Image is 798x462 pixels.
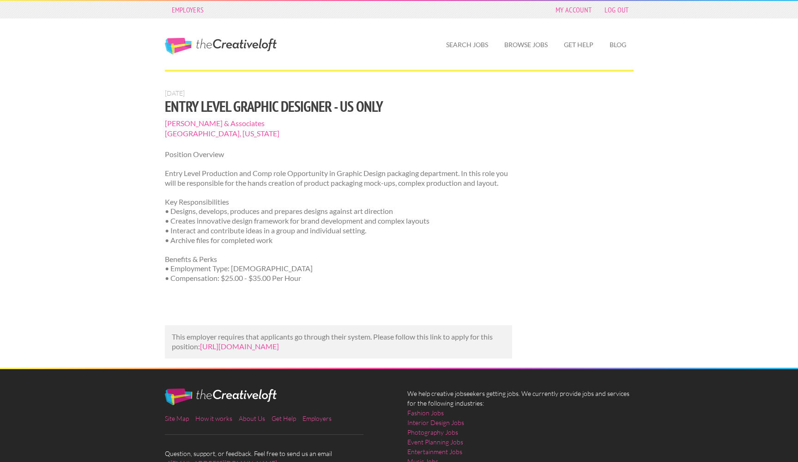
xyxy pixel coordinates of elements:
a: Site Map [165,414,189,422]
p: This employer requires that applicants go through their system. Please follow this link to apply ... [172,332,506,352]
a: Employers [302,414,332,422]
a: Log Out [600,3,633,16]
span: [PERSON_NAME] & Associates [165,118,513,128]
p: Entry Level Production and Comp role Opportunity in Graphic Design packaging department. In this ... [165,169,513,188]
a: Fashion Jobs [407,408,444,418]
a: Employers [167,3,209,16]
a: Entertainment Jobs [407,447,462,456]
a: [URL][DOMAIN_NAME] [200,342,279,351]
a: Interior Design Jobs [407,418,464,427]
h1: ENTRY LEVEL Graphic Designer - US ONLY [165,98,513,115]
a: Blog [602,34,634,55]
a: The Creative Loft [165,38,277,55]
span: [GEOGRAPHIC_DATA], [US_STATE] [165,128,513,139]
a: Get Help [272,414,296,422]
p: Key Responsibilities • Designs, develops, produces and prepares designs against art direction • C... [165,197,513,245]
p: Benefits & Perks • Employment Type: [DEMOGRAPHIC_DATA] • Compensation: $25.00 - $35.00 Per Hour [165,255,513,283]
a: Get Help [556,34,601,55]
a: How it works [195,414,232,422]
img: The Creative Loft [165,389,277,405]
p: Position Overview [165,150,513,159]
a: Browse Jobs [497,34,555,55]
a: About Us [239,414,265,422]
a: Photography Jobs [407,427,458,437]
span: [DATE] [165,89,185,97]
a: Search Jobs [439,34,496,55]
a: Event Planning Jobs [407,437,463,447]
a: My Account [551,3,596,16]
